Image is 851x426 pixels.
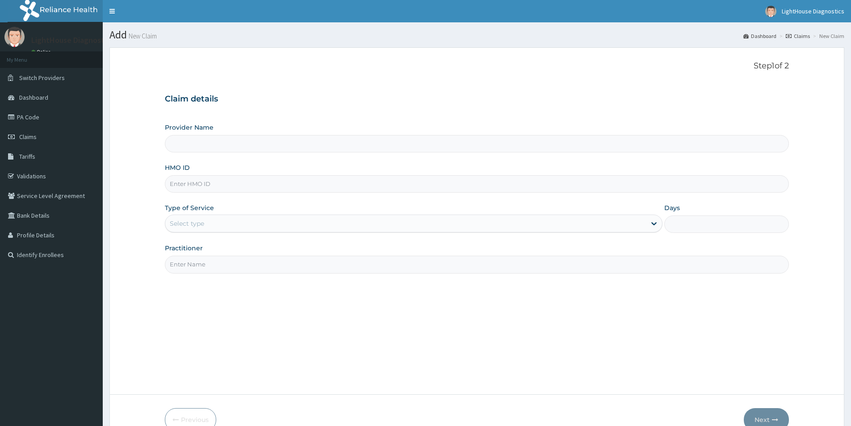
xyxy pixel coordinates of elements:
small: New Claim [127,33,157,39]
a: Dashboard [743,32,776,40]
label: Provider Name [165,123,214,132]
label: Practitioner [165,244,203,253]
label: Type of Service [165,203,214,212]
h1: Add [109,29,844,41]
span: Dashboard [19,93,48,101]
span: Tariffs [19,152,35,160]
a: Online [31,49,53,55]
input: Enter HMO ID [165,175,789,193]
span: Switch Providers [19,74,65,82]
p: Step 1 of 2 [165,61,789,71]
a: Claims [786,32,810,40]
span: LightHouse Diagnostics [782,7,844,15]
input: Enter Name [165,256,789,273]
label: HMO ID [165,163,190,172]
img: User Image [765,6,776,17]
li: New Claim [811,32,844,40]
div: Select type [170,219,204,228]
h3: Claim details [165,94,789,104]
span: Claims [19,133,37,141]
label: Days [664,203,680,212]
p: LightHouse Diagnostics [31,36,114,44]
img: User Image [4,27,25,47]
